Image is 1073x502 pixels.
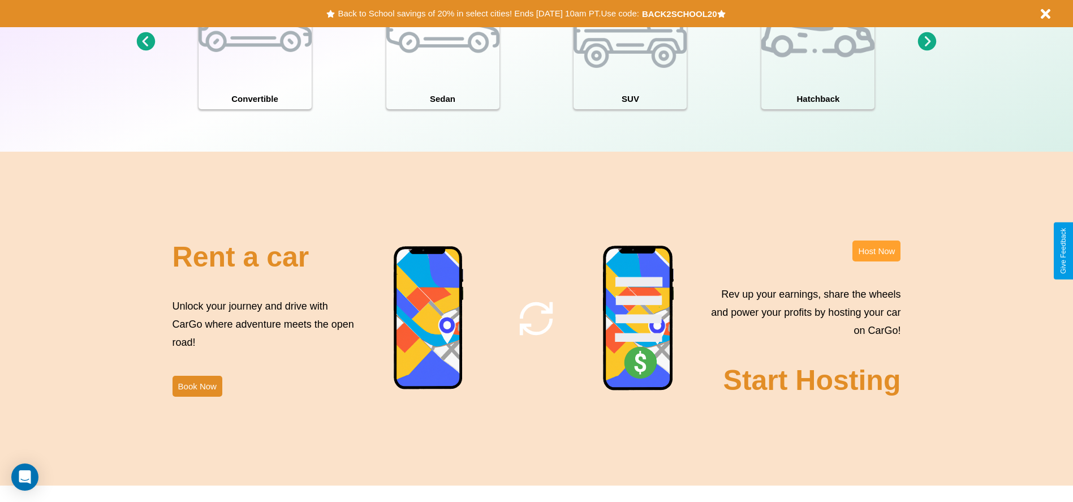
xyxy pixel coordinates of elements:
p: Rev up your earnings, share the wheels and power your profits by hosting your car on CarGo! [704,285,900,340]
img: phone [602,245,675,392]
b: BACK2SCHOOL20 [642,9,717,19]
h4: SUV [574,88,687,109]
button: Book Now [173,376,222,397]
img: phone [393,246,464,391]
h4: Sedan [386,88,499,109]
h2: Start Hosting [723,364,901,397]
button: Back to School savings of 20% in select cities! Ends [DATE] 10am PT.Use code: [335,6,641,22]
h2: Rent a car [173,241,309,273]
p: Unlock your journey and drive with CarGo where adventure meets the open road! [173,297,358,352]
div: Give Feedback [1059,228,1067,274]
div: Open Intercom Messenger [11,464,38,491]
button: Host Now [852,241,900,261]
h4: Hatchback [761,88,874,109]
h4: Convertible [199,88,312,109]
